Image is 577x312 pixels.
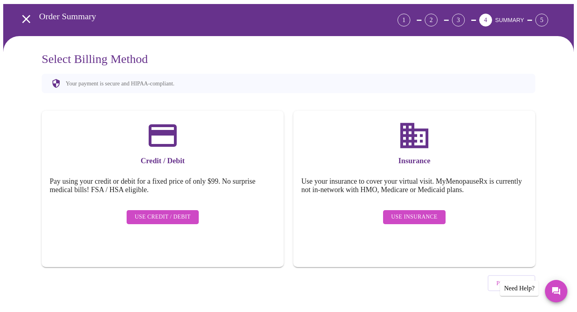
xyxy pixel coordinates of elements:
[66,80,174,87] p: Your payment is secure and HIPAA-compliant.
[383,210,445,224] button: Use Insurance
[42,52,535,66] h3: Select Billing Method
[479,14,492,26] div: 4
[496,278,527,288] span: Previous
[135,212,191,222] span: Use Credit / Debit
[391,212,437,222] span: Use Insurance
[301,156,527,165] h3: Insurance
[545,280,567,302] button: Messages
[488,275,535,291] button: Previous
[495,17,524,23] span: SUMMARY
[500,281,539,296] div: Need Help?
[425,14,438,26] div: 2
[50,177,276,194] h5: Pay using your credit or debit for a fixed price of only $99. No surprise medical bills! FSA / HS...
[301,177,527,194] h5: Use your insurance to cover your virtual visit. MyMenopauseRx is currently not in-network with HM...
[127,210,199,224] button: Use Credit / Debit
[39,11,353,22] h3: Order Summary
[535,14,548,26] div: 5
[397,14,410,26] div: 1
[452,14,465,26] div: 3
[50,156,276,165] h3: Credit / Debit
[14,7,38,31] button: open drawer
